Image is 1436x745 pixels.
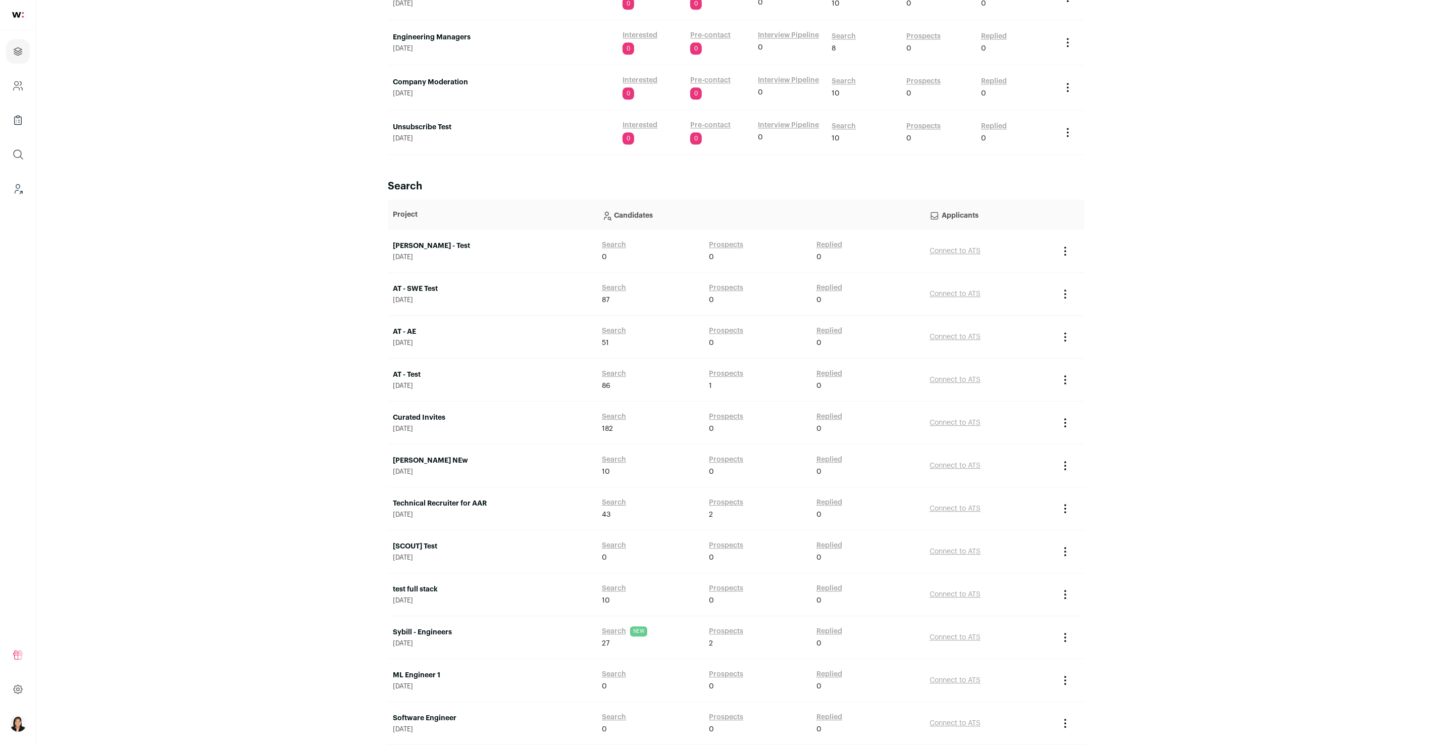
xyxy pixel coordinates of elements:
[981,133,986,143] span: 0
[690,42,702,55] span: 0
[602,381,610,391] span: 86
[1059,588,1071,601] button: Project Actions
[930,333,981,340] a: Connect to ATS
[602,369,626,379] a: Search
[602,638,609,649] span: 27
[623,120,657,130] a: Interested
[602,240,626,250] a: Search
[623,132,634,144] span: 0
[816,326,842,336] a: Replied
[388,179,1085,193] h2: Search
[709,595,714,606] span: 0
[816,540,842,551] a: Replied
[630,626,647,636] span: NEW
[690,132,702,144] span: 0
[393,89,612,97] span: [DATE]
[602,498,626,508] a: Search
[393,32,612,42] a: Engineering Managers
[393,253,592,261] span: [DATE]
[602,681,607,691] span: 0
[602,455,626,465] a: Search
[6,108,30,132] a: Company Lists
[602,583,626,593] a: Search
[709,424,714,434] span: 0
[623,75,657,85] a: Interested
[816,583,842,593] a: Replied
[709,498,743,508] a: Prospects
[6,177,30,201] a: Leads (Backoffice)
[709,283,743,293] a: Prospects
[1059,674,1071,686] button: Project Actions
[709,412,743,422] a: Prospects
[1062,126,1074,138] button: Project Actions
[393,511,592,519] span: [DATE]
[832,88,840,98] span: 10
[709,455,743,465] a: Prospects
[709,669,743,679] a: Prospects
[393,682,592,690] span: [DATE]
[393,499,592,509] a: Technical Recruiter for AAR
[930,462,981,469] a: Connect to ATS
[12,12,24,18] img: wellfound-shorthand-0d5821cbd27db2630d0214b213865d53afaa358527fdda9d0ea32b1df1b89c2c.svg
[906,43,911,54] span: 0
[816,724,822,734] span: 0
[393,670,592,680] a: ML Engineer 1
[1059,245,1071,257] button: Project Actions
[393,713,592,723] a: Software Engineer
[393,456,592,466] a: [PERSON_NAME] NEw
[602,252,607,262] span: 0
[1059,717,1071,729] button: Project Actions
[816,381,822,391] span: 0
[832,31,856,41] a: Search
[602,595,610,606] span: 10
[690,75,731,85] a: Pre-contact
[1062,81,1074,93] button: Project Actions
[393,370,592,380] a: AT - Test
[602,669,626,679] a: Search
[1059,631,1071,643] button: Project Actions
[393,541,592,552] a: [SCOUT] Test
[930,505,981,512] a: Connect to ATS
[816,369,842,379] a: Replied
[930,419,981,426] a: Connect to ATS
[393,296,592,304] span: [DATE]
[602,467,610,477] span: 10
[709,252,714,262] span: 0
[602,412,626,422] a: Search
[816,455,842,465] a: Replied
[832,133,840,143] span: 10
[690,87,702,100] span: 0
[1059,460,1071,472] button: Project Actions
[602,283,626,293] a: Search
[816,681,822,691] span: 0
[709,240,743,250] a: Prospects
[981,88,986,98] span: 0
[1059,331,1071,343] button: Project Actions
[709,467,714,477] span: 0
[602,724,607,734] span: 0
[709,681,714,691] span: 0
[758,30,819,40] a: Interview Pipeline
[832,121,856,131] a: Search
[393,339,592,347] span: [DATE]
[10,716,26,732] button: Open dropdown
[832,43,836,54] span: 8
[6,39,30,64] a: Projects
[816,626,842,636] a: Replied
[393,554,592,562] span: [DATE]
[393,77,612,87] a: Company Moderation
[816,669,842,679] a: Replied
[906,121,941,131] a: Prospects
[709,626,743,636] a: Prospects
[906,133,911,143] span: 0
[602,540,626,551] a: Search
[393,725,592,733] span: [DATE]
[623,87,634,100] span: 0
[602,712,626,722] a: Search
[930,591,981,598] a: Connect to ATS
[816,252,822,262] span: 0
[930,247,981,255] a: Connect to ATS
[393,134,612,142] span: [DATE]
[709,510,713,520] span: 2
[758,132,763,142] span: 0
